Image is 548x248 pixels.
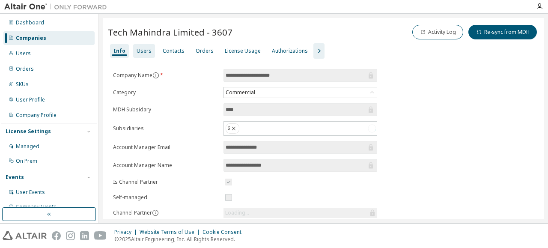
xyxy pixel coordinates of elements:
div: Orders [16,66,34,72]
div: Contacts [163,48,185,54]
div: Companies [16,35,46,42]
div: On Prem [16,158,37,164]
button: information [152,209,159,216]
div: License Settings [6,128,51,135]
div: SKUs [16,81,29,88]
div: Loading... [225,209,249,216]
div: Info [113,48,125,54]
label: Subsidiaries [113,125,218,132]
div: Cookie Consent [203,229,247,236]
div: Events [6,174,24,181]
button: Re-sync from MDH [468,25,537,39]
button: Activity Log [412,25,463,39]
img: Altair One [4,3,111,11]
div: Commercial [224,87,376,98]
label: Category [113,89,218,96]
img: youtube.svg [94,231,107,240]
label: MDH Subsidary [113,106,218,113]
div: Company Events [16,203,57,210]
p: © 2025 Altair Engineering, Inc. All Rights Reserved. [114,236,247,243]
label: Self-managed [113,194,218,201]
div: User Events [16,189,45,196]
div: Privacy [114,229,140,236]
img: facebook.svg [52,231,61,240]
label: Account Manager Email [113,144,218,151]
div: License Usage [225,48,261,54]
div: Orders [196,48,214,54]
img: altair_logo.svg [3,231,47,240]
span: Tech Mahindra Limited - 3607 [108,26,232,38]
button: information [152,72,159,79]
label: Channel Partner [113,209,152,216]
div: User Profile [16,96,45,103]
img: linkedin.svg [80,231,89,240]
div: Managed [16,143,39,150]
label: Account Manager Name [113,162,218,169]
div: Authorizations [272,48,308,54]
label: Is Channel Partner [113,179,218,185]
label: Company Name [113,72,218,79]
div: Users [137,48,152,54]
div: Commercial [224,88,256,97]
div: 6 [226,123,239,134]
div: Dashboard [16,19,44,26]
div: Loading... [223,208,377,218]
div: Company Profile [16,112,57,119]
div: Users [16,50,31,57]
img: instagram.svg [66,231,75,240]
div: Website Terms of Use [140,229,203,236]
div: 6 [224,122,376,135]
